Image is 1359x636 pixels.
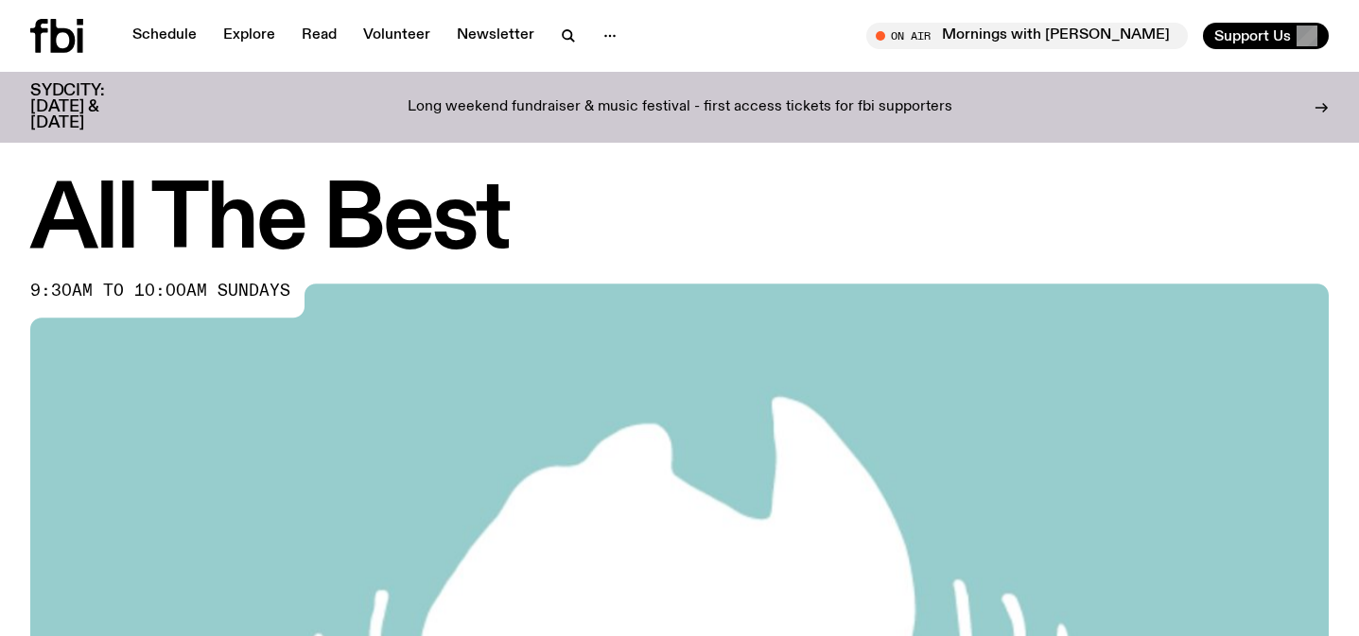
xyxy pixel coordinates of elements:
[1203,23,1329,49] button: Support Us
[352,23,442,49] a: Volunteer
[30,284,290,299] span: 9:30am to 10:00am sundays
[121,23,208,49] a: Schedule
[445,23,546,49] a: Newsletter
[1214,27,1291,44] span: Support Us
[408,99,952,116] p: Long weekend fundraiser & music festival - first access tickets for fbi supporters
[290,23,348,49] a: Read
[212,23,287,49] a: Explore
[866,23,1188,49] button: On AirMornings with [PERSON_NAME] / Springing into some great music haha do u see what i did ther...
[30,180,1329,265] h1: All The Best
[30,83,151,131] h3: SYDCITY: [DATE] & [DATE]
